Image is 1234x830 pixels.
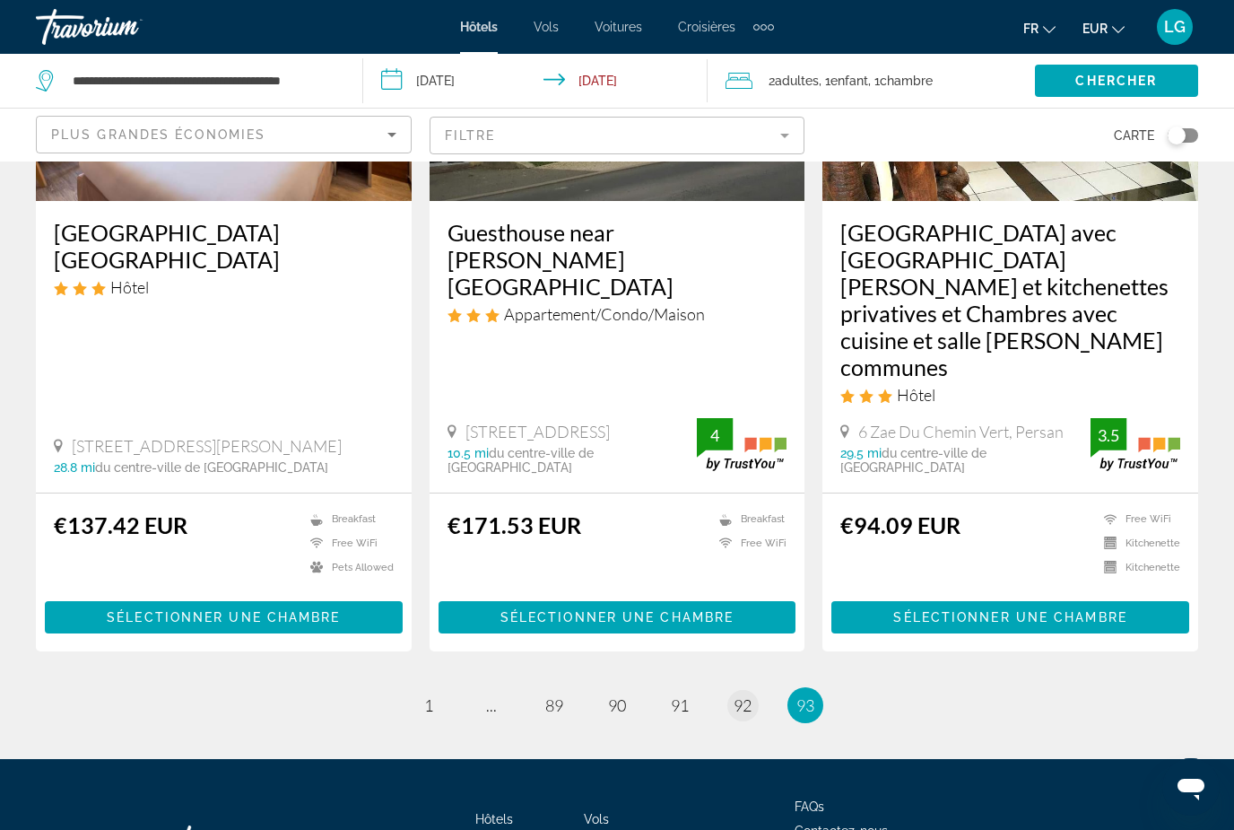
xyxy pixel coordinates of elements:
[880,74,933,88] span: Chambre
[1162,758,1220,816] iframe: Bouton de lancement de la fenêtre de messagerie
[45,606,403,625] a: Sélectionner une chambre
[110,277,149,297] span: Hôtel
[448,304,787,324] div: 3 star Apartment
[753,13,774,41] button: Extra navigation items
[95,460,328,475] span: du centre-ville de [GEOGRAPHIC_DATA]
[439,606,796,625] a: Sélectionner une chambre
[36,4,215,50] a: Travorium
[671,695,689,715] span: 91
[45,601,403,633] button: Sélectionner une chambre
[301,536,394,551] li: Free WiFi
[534,20,559,34] a: Vols
[1095,560,1180,575] li: Kitchenette
[448,446,489,460] span: 10.5 mi
[301,511,394,527] li: Breakfast
[54,460,95,475] span: 28.8 mi
[710,536,786,551] li: Free WiFi
[858,422,1064,441] span: 6 Zae Du Chemin Vert, Persan
[500,610,734,625] span: Sélectionner une chambre
[796,695,814,715] span: 93
[1091,424,1126,446] div: 3.5
[448,511,581,538] ins: €171.53 EUR
[51,127,265,142] span: Plus grandes économies
[697,418,786,471] img: trustyou-badge.svg
[831,601,1189,633] button: Sélectionner une chambre
[893,610,1126,625] span: Sélectionner une chambre
[475,812,513,826] a: Hôtels
[1114,123,1154,148] span: Carte
[710,511,786,527] li: Breakfast
[301,560,394,575] li: Pets Allowed
[1154,127,1198,144] button: Toggle map
[1023,15,1056,41] button: Change language
[840,385,1180,405] div: 3 star Hotel
[465,422,610,441] span: [STREET_ADDRESS]
[363,54,708,108] button: Check-in date: Oct 9, 2025 Check-out date: Oct 11, 2025
[107,610,340,625] span: Sélectionner une chambre
[840,219,1180,380] a: [GEOGRAPHIC_DATA] avec [GEOGRAPHIC_DATA][PERSON_NAME] et kitchenettes privatives et Chambres avec...
[831,606,1189,625] a: Sélectionner une chambre
[545,695,563,715] span: 89
[584,812,609,826] a: Vols
[504,304,705,324] span: Appartement/Condo/Maison
[430,116,805,155] button: Filter
[708,54,1035,108] button: Travelers: 2 adults, 1 child
[486,695,497,715] span: ...
[734,695,752,715] span: 92
[1095,536,1180,551] li: Kitchenette
[769,68,819,93] span: 2
[460,20,498,34] a: Hôtels
[1082,15,1125,41] button: Change currency
[840,511,960,538] ins: €94.09 EUR
[795,799,824,814] a: FAQs
[51,124,396,145] mat-select: Sort by
[697,424,733,446] div: 4
[897,385,935,405] span: Hôtel
[448,446,594,475] span: du centre-ville de [GEOGRAPHIC_DATA]
[1091,418,1180,471] img: trustyou-badge.svg
[1075,74,1157,88] span: Chercher
[840,446,986,475] span: du centre-ville de [GEOGRAPHIC_DATA]
[830,74,868,88] span: Enfant
[608,695,626,715] span: 90
[1082,22,1108,36] span: EUR
[595,20,642,34] a: Voitures
[1035,65,1198,97] button: Chercher
[424,695,433,715] span: 1
[448,219,787,300] a: Guesthouse near [PERSON_NAME][GEOGRAPHIC_DATA]
[72,436,342,456] span: [STREET_ADDRESS][PERSON_NAME]
[678,20,735,34] a: Croisières
[1023,22,1038,36] span: fr
[1095,511,1180,527] li: Free WiFi
[868,68,933,93] span: , 1
[775,74,819,88] span: Adultes
[439,601,796,633] button: Sélectionner une chambre
[36,687,1198,723] nav: Pagination
[819,68,868,93] span: , 1
[54,219,394,273] a: [GEOGRAPHIC_DATA] [GEOGRAPHIC_DATA]
[1151,8,1198,46] button: User Menu
[840,446,882,460] span: 29.5 mi
[54,277,394,297] div: 3 star Hotel
[54,511,187,538] ins: €137.42 EUR
[1164,18,1186,36] span: LG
